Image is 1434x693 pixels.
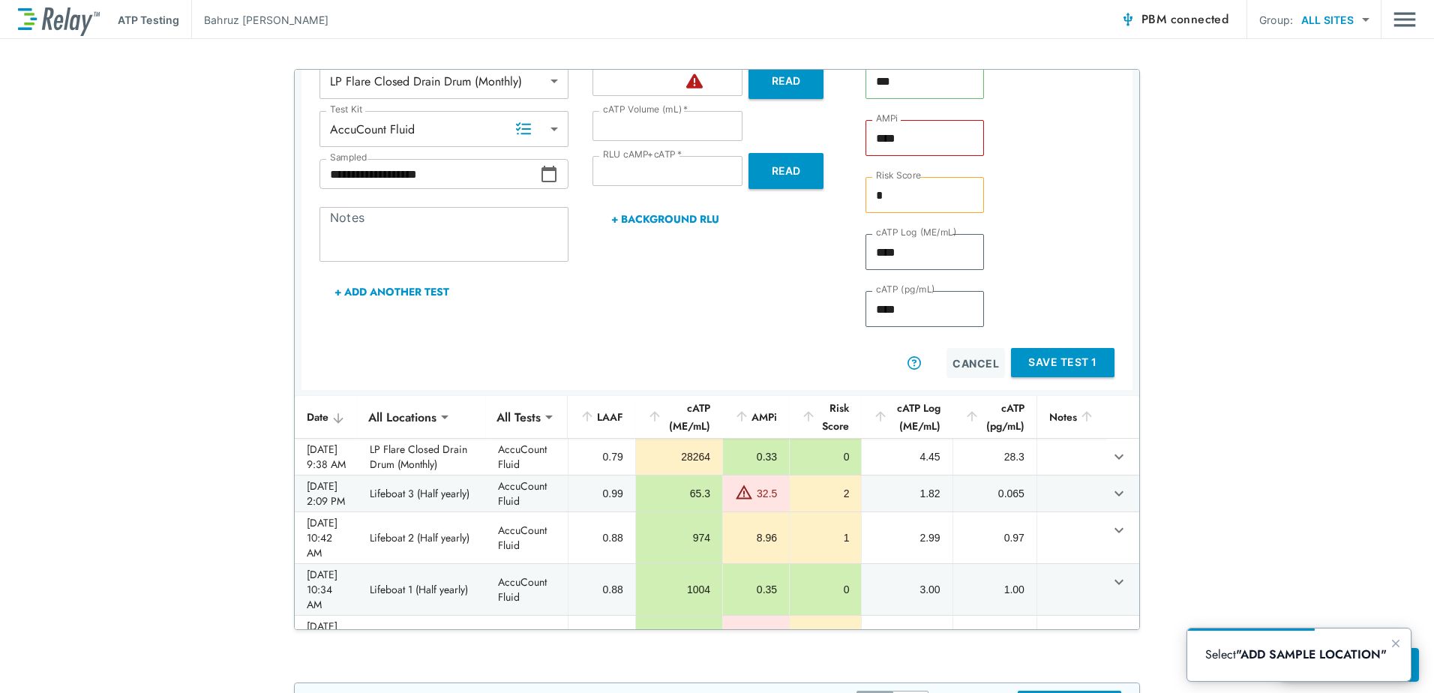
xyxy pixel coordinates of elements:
[486,512,568,563] td: AccuCount Fluid
[965,449,1024,464] div: 28.3
[735,530,777,545] div: 8.96
[319,274,464,310] button: + Add Another Test
[358,564,486,615] td: Lifeboat 1 (Half yearly)
[801,399,849,435] div: Risk Score
[1106,569,1132,595] button: expand row
[486,616,568,667] td: AccuCount Fluid
[802,530,849,545] div: 1
[319,66,568,96] div: LP Flare Closed Drain Drum (Monthly)
[874,486,940,501] div: 1.82
[946,348,1005,378] button: Cancel
[735,483,753,501] img: Warning
[1106,444,1132,469] button: expand row
[580,408,623,426] div: LAAF
[319,159,540,189] input: Choose date, selected date is Sep 2, 2025
[874,582,940,597] div: 3.00
[204,12,328,28] p: Bahruz [PERSON_NAME]
[1106,481,1132,506] button: expand row
[486,402,551,432] div: All Tests
[1106,517,1132,543] button: expand row
[648,486,710,501] div: 65.3
[358,402,447,432] div: All Locations
[330,152,367,163] label: Sampled
[1259,12,1293,28] p: Group:
[874,449,940,464] div: 4.45
[1393,5,1416,34] img: Drawer Icon
[580,486,623,501] div: 0.99
[1106,621,1132,646] button: expand row
[486,564,568,615] td: AccuCount Fluid
[965,486,1024,501] div: 0.065
[486,439,568,475] td: AccuCount Fluid
[1114,4,1234,34] button: PBM connected
[486,475,568,511] td: AccuCount Fluid
[757,486,777,501] div: 32.5
[307,515,346,560] div: [DATE] 10:42 AM
[118,12,179,28] p: ATP Testing
[873,399,940,435] div: cATP Log (ME/mL)
[735,582,777,597] div: 0.35
[734,408,777,426] div: AMPi
[648,582,710,597] div: 1004
[580,449,623,464] div: 0.79
[648,530,710,545] div: 974
[307,567,346,612] div: [DATE] 10:34 AM
[1171,10,1229,28] span: connected
[358,616,486,667] td: Diesel Storage Tank South (Quarterly)
[965,530,1024,545] div: 0.97
[580,530,623,545] div: 0.88
[358,475,486,511] td: Lifeboat 3 (Half yearly)
[1120,12,1135,27] img: Connected Icon
[1393,5,1416,34] button: Main menu
[330,104,363,115] label: Test Kit
[603,104,688,115] label: cATP Volume (mL)
[802,486,849,501] div: 2
[358,512,486,563] td: Lifeboat 2 (Half yearly)
[876,284,935,295] label: cATP (pg/mL)
[1011,348,1114,377] button: Save Test 1
[307,478,346,508] div: [DATE] 2:09 PM
[18,4,100,36] img: LuminUltra Relay
[603,149,682,160] label: RLU cAMP+cATP
[648,449,710,464] div: 28264
[295,396,358,439] th: Date
[748,153,823,189] button: Read
[802,582,849,597] div: 0
[965,582,1024,597] div: 1.00
[876,113,898,124] label: AMPi
[876,170,921,181] label: Risk Score
[358,439,486,475] td: LP Flare Closed Drain Drum (Monthly)
[1141,9,1228,30] span: PBM
[876,227,956,238] label: cATP Log (ME/mL)
[735,449,777,464] div: 0.33
[307,442,346,472] div: [DATE] 9:38 AM
[874,530,940,545] div: 2.99
[319,114,568,144] div: AccuCount Fluid
[307,619,346,664] div: [DATE] 10:51 AM
[647,399,710,435] div: cATP (ME/mL)
[964,399,1024,435] div: cATP (pg/mL)
[1049,408,1094,426] div: Notes
[592,201,737,237] button: + Background RLU
[580,582,623,597] div: 0.88
[748,63,823,99] button: Read
[1187,628,1411,681] iframe: bubble
[802,449,849,464] div: 0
